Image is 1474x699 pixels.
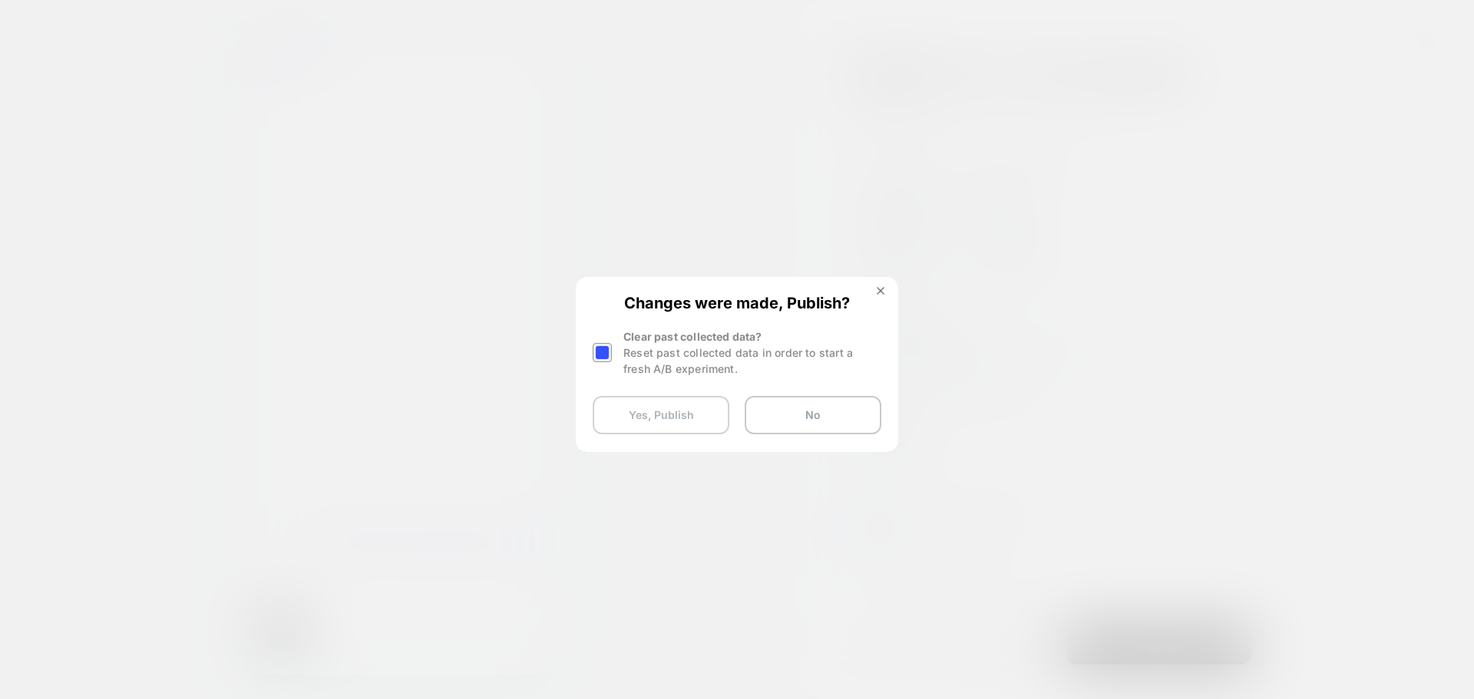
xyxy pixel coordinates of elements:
[623,328,881,377] div: Clear past collected data?
[623,345,881,377] div: Reset past collected data in order to start a fresh A/B experiment.
[34,484,304,496] span: מבצעי חג מיוחדים בג'ונסון קלין! מלאי מוגבל >>
[877,287,884,295] img: close
[593,294,881,309] span: Changes were made, Publish?
[745,396,881,434] button: No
